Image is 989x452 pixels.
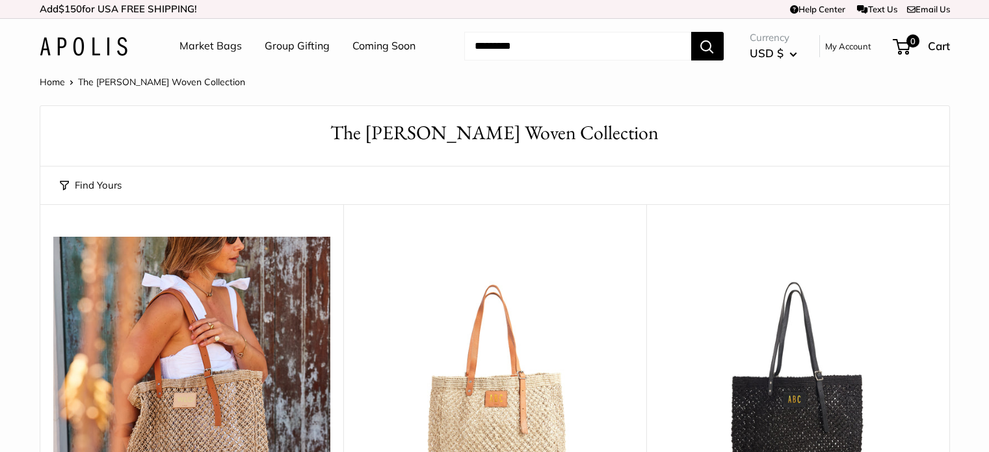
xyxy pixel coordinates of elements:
span: $150 [59,3,82,15]
a: Market Bags [179,36,242,56]
img: Apolis [40,37,127,56]
span: The [PERSON_NAME] Woven Collection [78,76,245,88]
h1: The [PERSON_NAME] Woven Collection [60,119,930,147]
a: Group Gifting [265,36,330,56]
span: USD $ [750,46,784,60]
input: Search... [464,32,691,60]
button: Find Yours [60,176,122,194]
a: Email Us [907,4,950,14]
a: Home [40,76,65,88]
a: Help Center [790,4,845,14]
nav: Breadcrumb [40,73,245,90]
a: 0 Cart [894,36,950,57]
span: Currency [750,29,797,47]
a: Coming Soon [352,36,415,56]
a: Text Us [857,4,897,14]
span: 0 [906,34,919,47]
a: My Account [825,38,871,54]
button: USD $ [750,43,797,64]
span: Cart [928,39,950,53]
button: Search [691,32,724,60]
